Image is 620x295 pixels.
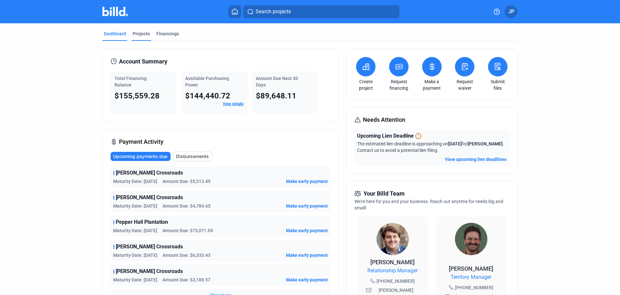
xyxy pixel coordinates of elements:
[455,223,487,255] img: Territory Manager
[116,169,183,177] span: [PERSON_NAME] Crossroads
[286,203,328,209] button: Make early payment
[364,189,405,198] span: Your Billd Team
[387,78,410,91] a: Request financing
[508,8,514,16] span: JP
[133,30,150,37] div: Projects
[367,267,418,275] span: Relationship Manager
[162,277,210,283] span: Amount Due: $3,189.57
[173,152,212,161] button: Disbursements
[162,178,210,185] span: Amount Due: $5,512.49
[111,152,171,161] button: Upcoming payments due
[113,227,157,234] span: Maturity Date: [DATE]
[116,194,183,201] span: [PERSON_NAME] Crossroads
[116,243,183,251] span: [PERSON_NAME] Crossroads
[185,91,230,100] span: $144,440.72
[113,153,167,160] span: Upcoming payments due
[376,223,409,255] img: Relationship Manager
[486,78,509,91] a: Submit files
[505,5,518,18] button: JP
[223,102,244,106] a: View details
[185,76,229,87] span: Available Purchasing Power
[286,252,328,258] button: Make early payment
[286,227,328,234] button: Make early payment
[116,267,183,275] span: [PERSON_NAME] Crossroads
[286,277,328,283] button: Make early payment
[451,273,491,281] span: Territory Manager
[453,78,476,91] a: Request waiver
[357,132,414,140] span: Upcoming Lien Deadline
[421,78,443,91] a: Make a payment
[256,8,291,16] span: Search projects
[455,284,493,291] span: [PHONE_NUMBER]
[162,227,213,234] span: Amount Due: $73,071.09
[113,203,157,209] span: Maturity Date: [DATE]
[354,78,377,91] a: Create project
[357,141,504,153] span: The estimated lien deadline is approaching on for . Contact us to avoid a potential lien filing.
[104,30,126,37] div: Dashboard
[114,76,147,87] span: Total Financing Balance
[162,252,210,258] span: Amount Due: $6,333.43
[119,137,163,146] span: Payment Activity
[156,30,179,37] div: Financings
[243,5,399,18] button: Search projects
[116,218,168,226] span: Pepper Hall Plantation
[256,76,298,87] span: Amount Due Next 30 Days
[449,265,493,272] span: [PERSON_NAME]
[363,115,405,124] span: Needs Attention
[113,277,157,283] span: Maturity Date: [DATE]
[176,153,209,160] span: Disbursements
[113,178,157,185] span: Maturity Date: [DATE]
[119,57,167,66] span: Account Summary
[113,252,157,258] span: Maturity Date: [DATE]
[286,178,328,185] button: Make early payment
[354,199,503,210] span: We're here for you and your business. Reach out anytime for needs big and small!
[445,156,507,163] button: View upcoming lien deadlines
[376,278,415,284] span: [PHONE_NUMBER]
[102,7,128,16] img: Billd Company Logo
[162,203,210,209] span: Amount Due: $4,784.65
[256,91,296,100] span: $89,648.11
[114,91,160,100] span: $155,559.28
[448,141,462,146] span: [DATE]
[468,141,503,146] span: [PERSON_NAME]
[370,259,415,266] span: [PERSON_NAME]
